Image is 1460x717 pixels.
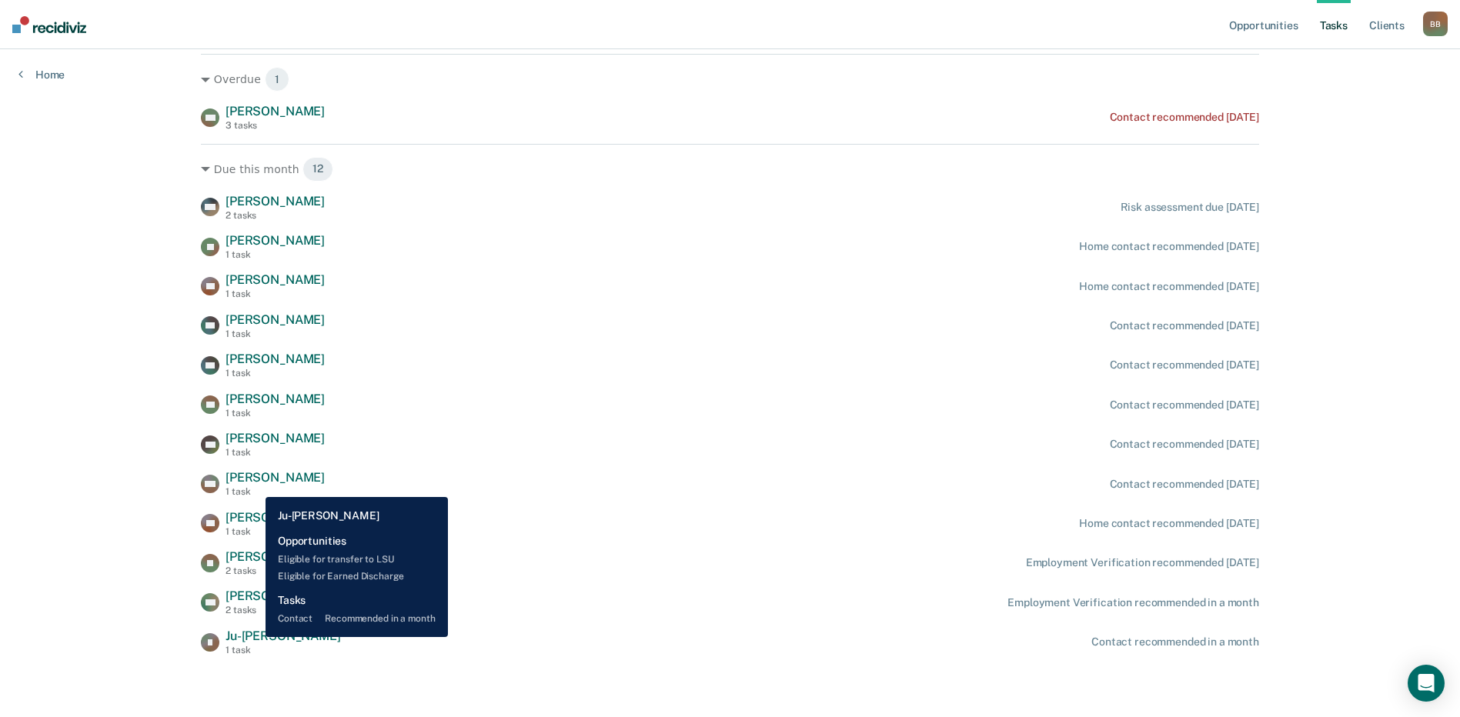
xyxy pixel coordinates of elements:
[1423,12,1448,36] div: B B
[265,67,289,92] span: 1
[226,352,325,366] span: [PERSON_NAME]
[226,392,325,406] span: [PERSON_NAME]
[226,288,325,299] div: 1 task
[1110,319,1259,332] div: Contact recommended [DATE]
[1110,399,1259,412] div: Contact recommended [DATE]
[226,328,325,339] div: 1 task
[201,157,1259,182] div: Due this month 12
[226,368,325,379] div: 1 task
[226,510,325,525] span: [PERSON_NAME]
[226,486,325,497] div: 1 task
[226,431,325,445] span: [PERSON_NAME]
[226,470,325,485] span: [PERSON_NAME]
[226,629,340,643] span: Ju-[PERSON_NAME]
[1007,596,1259,609] div: Employment Verification recommended in a month
[1110,478,1259,491] div: Contact recommended [DATE]
[226,120,325,131] div: 3 tasks
[1110,358,1259,372] div: Contact recommended [DATE]
[226,312,325,327] span: [PERSON_NAME]
[1121,201,1259,214] div: Risk assessment due [DATE]
[226,645,340,655] div: 1 task
[226,210,325,221] div: 2 tasks
[12,16,86,33] img: Recidiviz
[18,68,65,82] a: Home
[1026,556,1259,569] div: Employment Verification recommended [DATE]
[226,408,325,419] div: 1 task
[226,447,325,458] div: 1 task
[226,233,325,248] span: [PERSON_NAME]
[302,157,333,182] span: 12
[226,104,325,118] span: [PERSON_NAME]
[1079,280,1259,293] div: Home contact recommended [DATE]
[1423,12,1448,36] button: BB
[201,67,1259,92] div: Overdue 1
[226,272,325,287] span: [PERSON_NAME]
[226,249,325,260] div: 1 task
[1091,635,1259,649] div: Contact recommended in a month
[226,605,325,615] div: 2 tasks
[226,194,325,208] span: [PERSON_NAME]
[1110,111,1259,124] div: Contact recommended [DATE]
[1110,438,1259,451] div: Contact recommended [DATE]
[1079,240,1259,253] div: Home contact recommended [DATE]
[226,526,325,537] div: 1 task
[1079,517,1259,530] div: Home contact recommended [DATE]
[226,549,325,564] span: [PERSON_NAME]
[1408,665,1445,702] div: Open Intercom Messenger
[226,565,325,576] div: 2 tasks
[226,589,325,603] span: [PERSON_NAME]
